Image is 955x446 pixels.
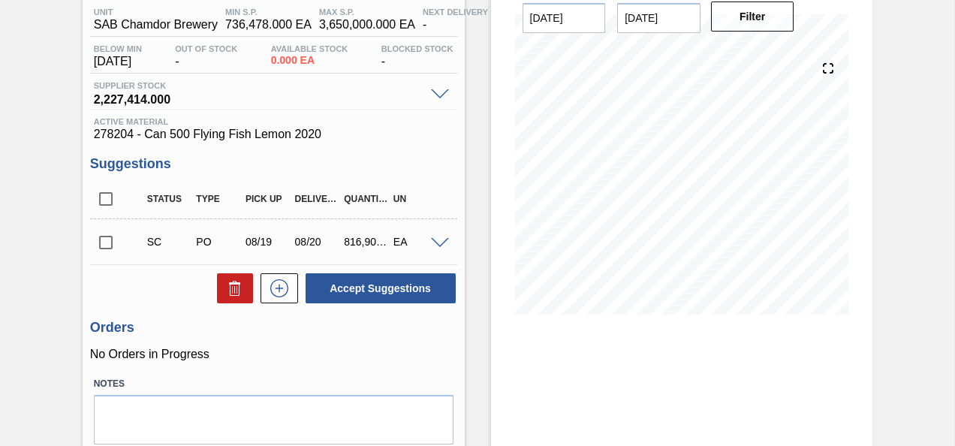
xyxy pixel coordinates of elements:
p: No Orders in Progress [90,348,457,361]
span: Available Stock [271,44,348,53]
span: 278204 - Can 500 Flying Fish Lemon 2020 [94,128,453,141]
span: Active Material [94,117,453,126]
div: Delete Suggestions [209,273,253,303]
span: 3,650,000.000 EA [319,18,415,32]
div: New suggestion [253,273,298,303]
div: - [419,8,492,32]
div: Pick up [242,194,294,204]
div: 816,900.000 [340,236,393,248]
span: Unit [94,8,218,17]
label: Notes [94,373,453,395]
span: [DATE] [94,55,142,68]
button: Accept Suggestions [306,273,456,303]
span: 0.000 EA [271,55,348,66]
span: Blocked Stock [381,44,453,53]
input: mm/dd/yyyy [523,3,606,33]
div: EA [390,236,442,248]
div: Suggestion Created [143,236,196,248]
span: SAB Chamdor Brewery [94,18,218,32]
span: Out Of Stock [175,44,237,53]
div: UN [390,194,442,204]
div: Purchase order [192,236,245,248]
span: MAX S.P. [319,8,415,17]
h3: Orders [90,320,457,336]
span: MIN S.P. [225,8,312,17]
span: Below Min [94,44,142,53]
input: mm/dd/yyyy [617,3,700,33]
div: Delivery [291,194,344,204]
div: Quantity [340,194,393,204]
div: - [378,44,457,68]
div: Type [192,194,245,204]
div: 08/19/2025 [242,236,294,248]
div: Status [143,194,196,204]
div: Accept Suggestions [298,272,457,305]
div: 08/20/2025 [291,236,344,248]
span: 736,478.000 EA [225,18,312,32]
div: - [171,44,241,68]
span: 2,227,414.000 [94,90,423,105]
span: Supplier Stock [94,81,423,90]
h3: Suggestions [90,156,457,172]
span: Next Delivery [423,8,488,17]
button: Filter [711,2,794,32]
